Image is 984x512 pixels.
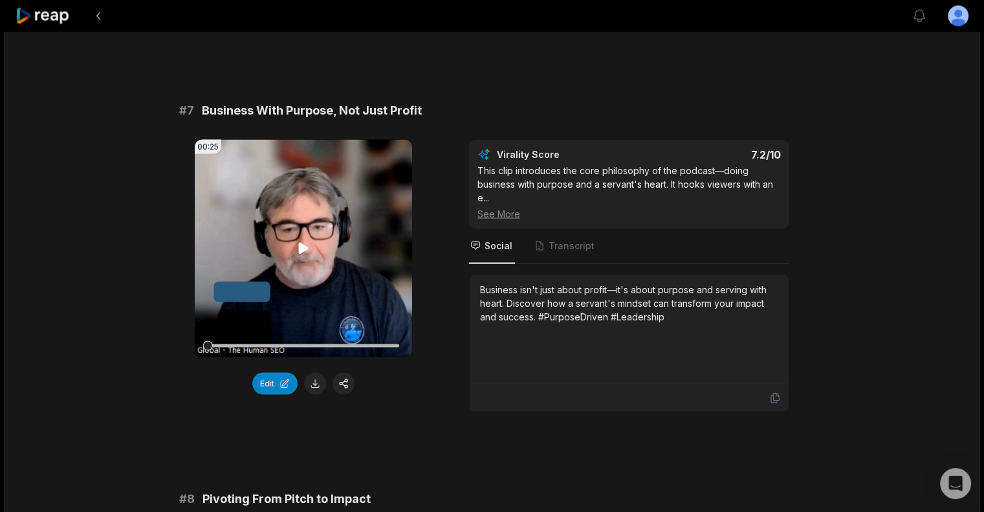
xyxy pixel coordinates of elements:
[477,163,781,220] div: This clip introduces the core philosophy of the podcast—doing business with purpose and a servant...
[477,206,781,220] div: See More
[940,468,971,499] div: Open Intercom Messenger
[179,489,195,507] span: # 8
[179,102,194,120] span: # 7
[549,239,595,252] span: Transcript
[497,148,636,161] div: Virality Score
[480,282,778,323] div: Business isn't just about profit—it's about purpose and serving with heart. Discover how a servan...
[195,139,412,357] video: Your browser does not support mp4 format.
[252,372,298,394] button: Edit
[642,148,782,161] div: 7.2 /10
[202,489,371,507] span: Pivoting From Pitch to Impact
[469,228,789,263] nav: Tabs
[485,239,512,252] span: Social
[202,102,422,120] span: Business With Purpose, Not Just Profit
